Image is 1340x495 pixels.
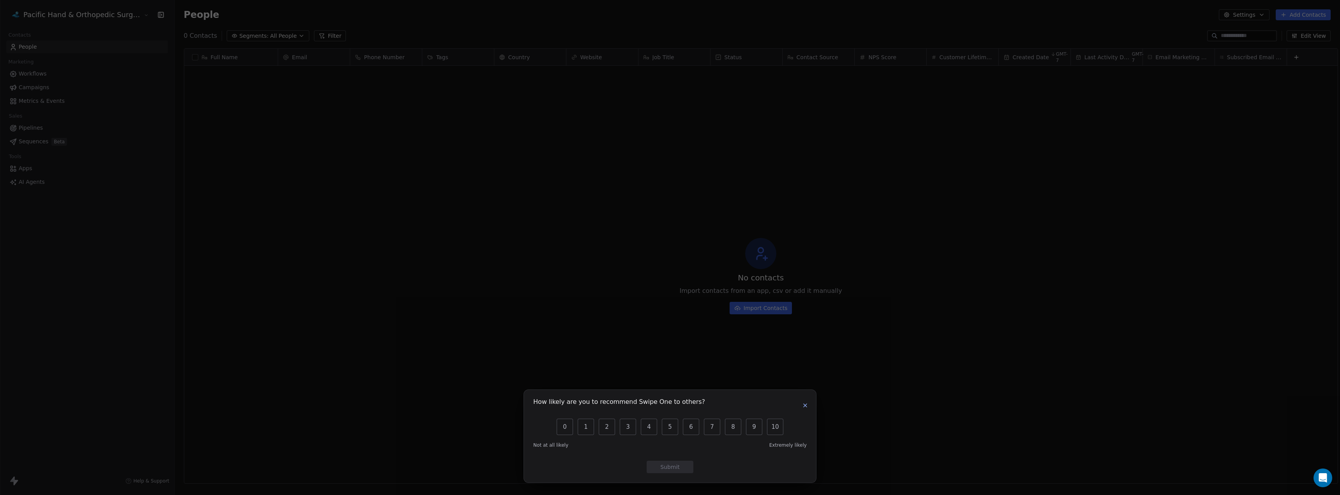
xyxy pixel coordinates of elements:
button: 4 [641,419,657,435]
button: 1 [578,419,594,435]
button: 0 [557,419,573,435]
span: Not at all likely [533,442,568,448]
span: Extremely likely [769,442,807,448]
button: 9 [746,419,762,435]
button: 7 [704,419,720,435]
button: 8 [725,419,741,435]
button: 10 [767,419,783,435]
button: 3 [620,419,636,435]
button: 2 [599,419,615,435]
button: 6 [683,419,699,435]
h1: How likely are you to recommend Swipe One to others? [533,399,705,407]
button: 5 [662,419,678,435]
button: Submit [647,461,693,473]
